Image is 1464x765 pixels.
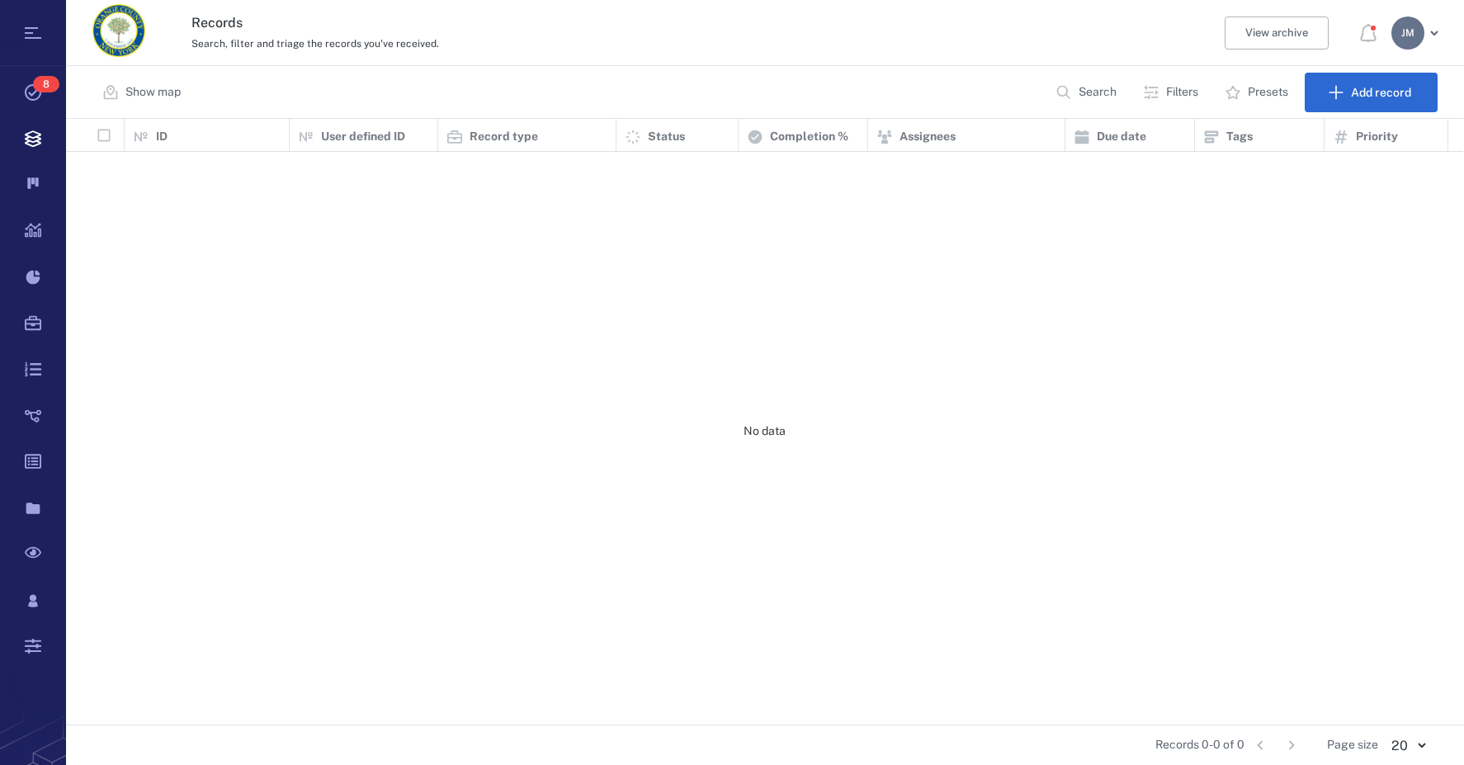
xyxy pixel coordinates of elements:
span: 8 [33,76,59,92]
p: Presets [1248,84,1288,101]
p: Record type [470,129,538,145]
a: Go home [92,4,145,63]
button: JM [1391,17,1444,50]
span: Records 0-0 of 0 [1155,737,1244,753]
h3: Records [191,13,994,33]
p: Search [1079,84,1117,101]
button: Search [1046,73,1130,112]
p: Tags [1226,129,1253,145]
p: Due date [1097,129,1146,145]
button: Filters [1133,73,1211,112]
button: Show map [92,73,194,112]
p: Priority [1356,129,1398,145]
p: ID [156,129,168,145]
button: Add record [1305,73,1438,112]
button: View archive [1225,17,1329,50]
span: Page size [1327,737,1378,753]
p: Status [648,129,685,145]
p: User defined ID [321,129,405,145]
img: Orange County Planning Department logo [92,4,145,57]
button: Presets [1215,73,1301,112]
span: Search, filter and triage the records you've received. [191,38,439,50]
p: Assignees [900,129,956,145]
p: Show map [125,84,181,101]
div: 20 [1378,736,1438,755]
nav: pagination navigation [1244,732,1307,758]
div: No data [66,152,1463,711]
p: Filters [1166,84,1198,101]
p: Completion % [770,129,848,145]
div: J M [1391,17,1424,50]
